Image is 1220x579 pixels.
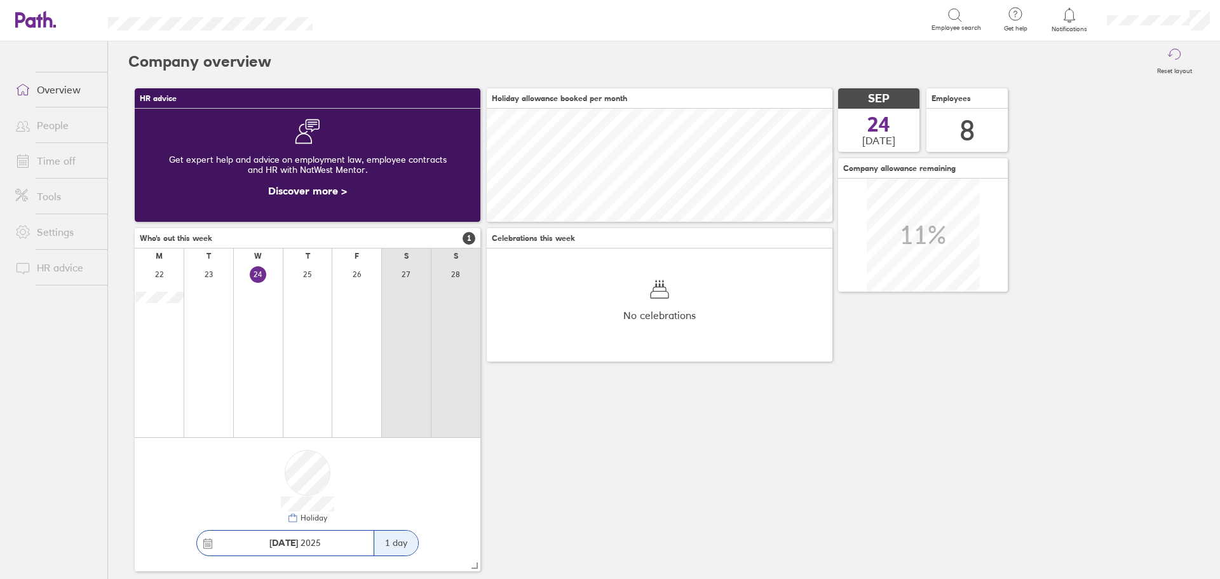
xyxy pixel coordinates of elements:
[306,252,310,261] div: T
[868,92,890,106] span: SEP
[1149,64,1200,75] label: Reset layout
[1049,6,1090,33] a: Notifications
[492,94,627,103] span: Holiday allowance booked per month
[374,531,418,555] div: 1 day
[207,252,211,261] div: T
[959,114,975,147] div: 8
[454,252,458,261] div: S
[404,252,409,261] div: S
[269,538,321,548] span: 2025
[492,234,575,243] span: Celebrations this week
[268,184,347,197] a: Discover more >
[5,112,107,138] a: People
[145,144,470,185] div: Get expert help and advice on employment law, employee contracts and HR with NatWest Mentor.
[1049,25,1090,33] span: Notifications
[269,537,298,548] strong: [DATE]
[932,24,981,32] span: Employee search
[623,310,696,321] span: No celebrations
[5,77,107,102] a: Overview
[5,219,107,245] a: Settings
[5,184,107,209] a: Tools
[843,164,956,173] span: Company allowance remaining
[128,41,271,82] h2: Company overview
[867,114,890,135] span: 24
[140,234,212,243] span: Who's out this week
[1149,41,1200,82] button: Reset layout
[140,94,177,103] span: HR advice
[254,252,262,261] div: W
[5,148,107,174] a: Time off
[298,514,327,522] div: Holiday
[347,13,379,25] div: Search
[862,135,895,146] span: [DATE]
[156,252,163,261] div: M
[5,255,107,280] a: HR advice
[463,232,475,245] span: 1
[355,252,359,261] div: F
[995,25,1036,32] span: Get help
[932,94,971,103] span: Employees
